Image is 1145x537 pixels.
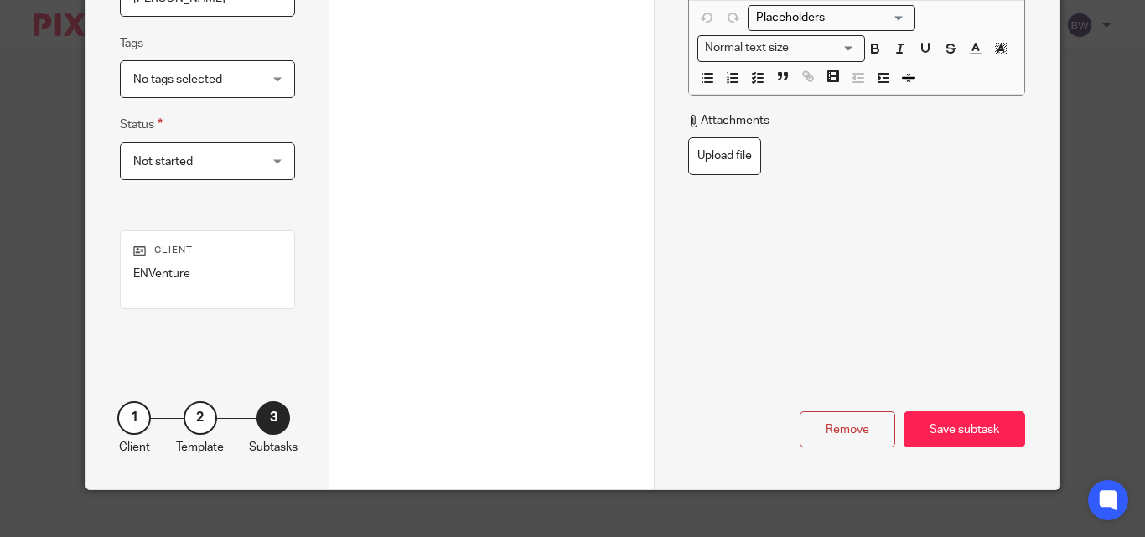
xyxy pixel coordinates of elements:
div: Text styles [697,35,865,61]
div: Remove [800,411,895,447]
p: Template [176,439,224,456]
label: Tags [120,35,143,52]
input: Search for option [794,39,854,57]
span: Not started [133,156,193,168]
label: Upload file [688,137,761,175]
p: Subtasks [249,439,298,456]
p: Client [133,244,282,257]
div: 2 [184,401,217,435]
span: No tags selected [133,74,222,85]
div: Save subtask [904,411,1025,447]
div: Placeholders [748,5,915,31]
div: 1 [117,401,151,435]
p: Attachments [688,112,769,129]
input: Search for option [750,9,905,27]
p: ENVenture [133,266,282,282]
span: Normal text size [702,39,793,57]
div: Search for option [748,5,915,31]
div: Search for option [697,35,865,61]
p: Client [119,439,150,456]
label: Status [120,115,163,134]
div: 3 [256,401,290,435]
